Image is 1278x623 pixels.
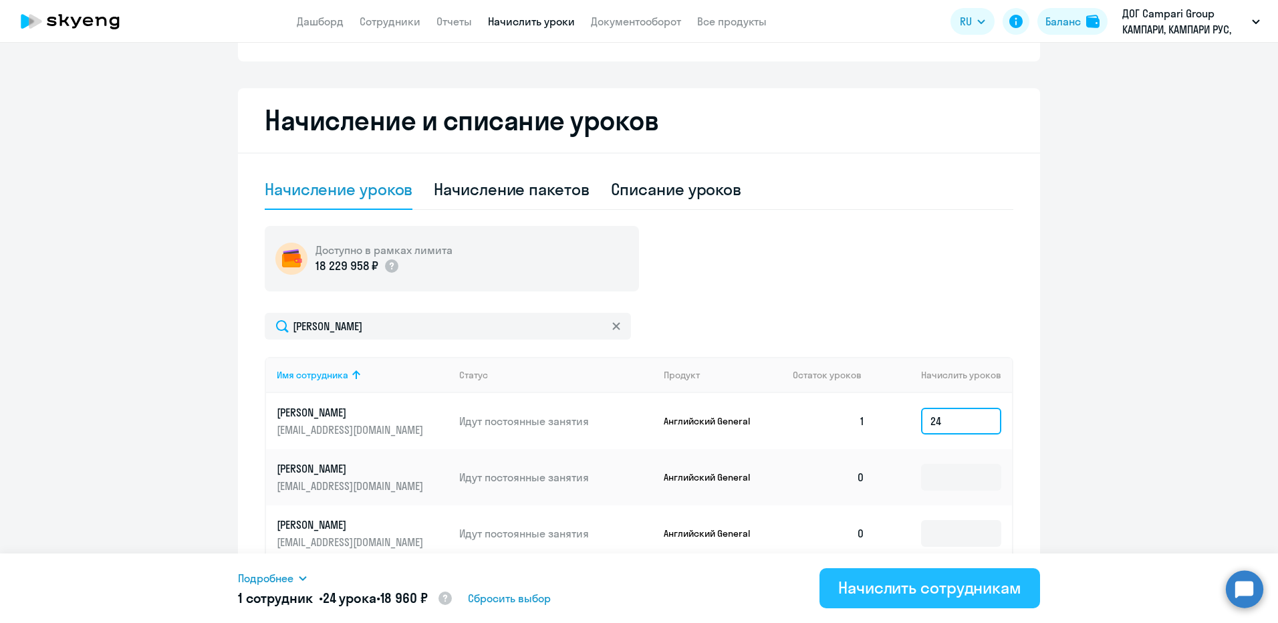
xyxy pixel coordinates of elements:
div: Продукт [664,369,700,381]
div: Имя сотрудника [277,369,348,381]
div: Начисление пакетов [434,178,589,200]
img: wallet-circle.png [275,243,307,275]
p: Идут постоянные занятия [459,526,653,541]
a: [PERSON_NAME][EMAIL_ADDRESS][DOMAIN_NAME] [277,405,449,437]
p: [PERSON_NAME] [277,517,426,532]
p: Идут постоянные занятия [459,414,653,428]
p: ДОГ Campari Group КАМПАРИ, КАМПАРИ РУС, ООО [1122,5,1247,37]
span: Подробнее [238,570,293,586]
span: 18 960 ₽ [380,590,428,606]
a: [PERSON_NAME][EMAIL_ADDRESS][DOMAIN_NAME] [277,517,449,549]
img: balance [1086,15,1100,28]
button: RU [950,8,995,35]
a: Сотрудники [360,15,420,28]
p: [PERSON_NAME] [277,461,426,476]
a: Начислить уроки [488,15,575,28]
th: Начислить уроков [876,357,1012,393]
div: Остаток уроков [793,369,876,381]
p: Английский General [664,471,764,483]
h5: 1 сотрудник • • [238,589,453,609]
p: [PERSON_NAME] [277,405,426,420]
button: Балансbalance [1037,8,1108,35]
h2: Начисление и списание уроков [265,104,1013,136]
p: [EMAIL_ADDRESS][DOMAIN_NAME] [277,422,426,437]
span: RU [960,13,972,29]
p: Идут постоянные занятия [459,470,653,485]
h5: Доступно в рамках лимита [315,243,453,257]
button: ДОГ Campari Group КАМПАРИ, КАМПАРИ РУС, ООО [1116,5,1267,37]
div: Продукт [664,369,783,381]
span: Остаток уроков [793,369,862,381]
div: Начислить сотрудникам [838,577,1021,598]
button: Начислить сотрудникам [819,568,1040,608]
p: Английский General [664,415,764,427]
span: 24 урока [323,590,376,606]
p: [EMAIL_ADDRESS][DOMAIN_NAME] [277,479,426,493]
a: Отчеты [436,15,472,28]
div: Статус [459,369,653,381]
td: 0 [782,449,876,505]
div: Имя сотрудника [277,369,449,381]
input: Поиск по имени, email, продукту или статусу [265,313,631,340]
div: Баланс [1045,13,1081,29]
span: Сбросить выбор [468,590,551,606]
p: 18 229 958 ₽ [315,257,378,275]
div: Начисление уроков [265,178,412,200]
a: Все продукты [697,15,767,28]
a: Документооборот [591,15,681,28]
td: 1 [782,393,876,449]
p: Английский General [664,527,764,539]
p: [EMAIL_ADDRESS][DOMAIN_NAME] [277,535,426,549]
div: Статус [459,369,488,381]
a: [PERSON_NAME][EMAIL_ADDRESS][DOMAIN_NAME] [277,461,449,493]
td: 0 [782,505,876,562]
div: Списание уроков [611,178,742,200]
a: Дашборд [297,15,344,28]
